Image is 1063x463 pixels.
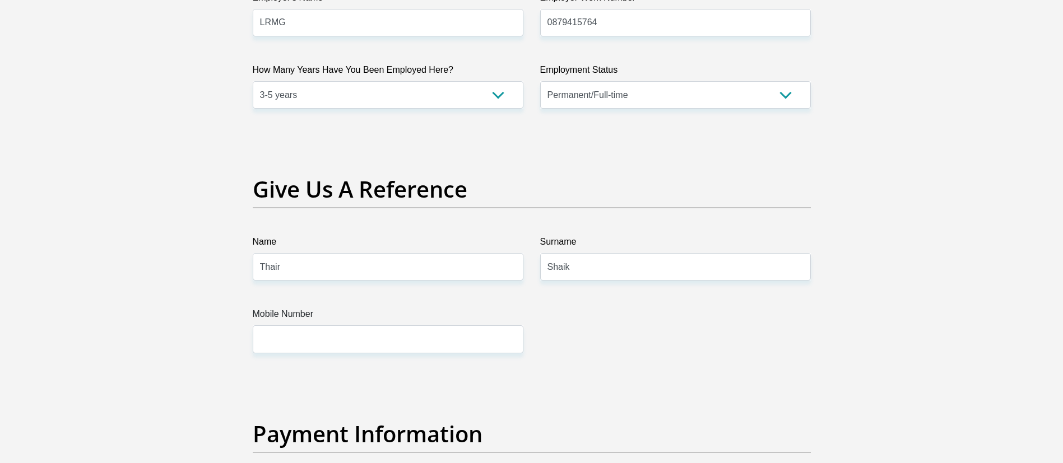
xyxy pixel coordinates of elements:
[253,420,811,447] h2: Payment Information
[540,235,811,253] label: Surname
[253,307,523,325] label: Mobile Number
[253,63,523,81] label: How Many Years Have You Been Employed Here?
[540,63,811,81] label: Employment Status
[540,9,811,36] input: Employer Work Number
[253,253,523,280] input: Name
[253,176,811,203] h2: Give Us A Reference
[540,253,811,280] input: Surname
[253,325,523,353] input: Mobile Number
[253,235,523,253] label: Name
[253,9,523,36] input: Employer's Name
